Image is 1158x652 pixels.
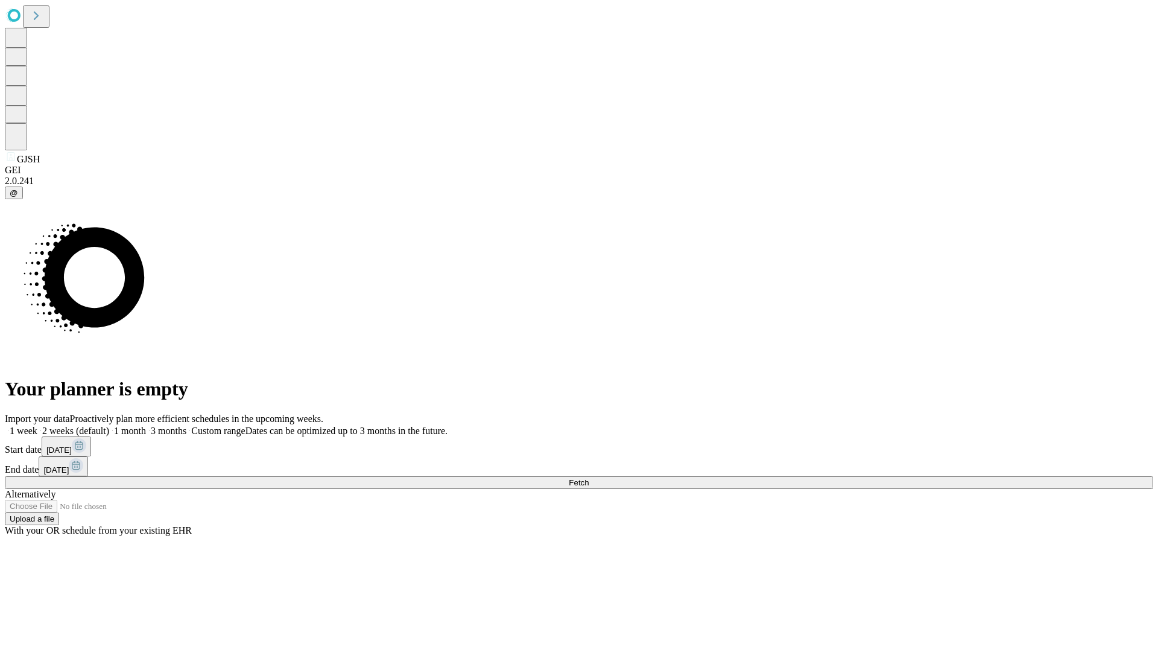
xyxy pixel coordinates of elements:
div: 2.0.241 [5,176,1153,187]
div: Start date [5,436,1153,456]
span: GJSH [17,154,40,164]
span: 2 weeks (default) [42,426,109,436]
span: Alternatively [5,489,55,499]
span: 3 months [151,426,186,436]
button: Fetch [5,476,1153,489]
button: [DATE] [42,436,91,456]
span: @ [10,188,18,197]
span: [DATE] [46,446,72,455]
span: 1 week [10,426,37,436]
span: With your OR schedule from your existing EHR [5,525,192,535]
div: GEI [5,165,1153,176]
div: End date [5,456,1153,476]
button: @ [5,187,23,199]
span: Fetch [569,478,589,487]
span: 1 month [114,426,146,436]
h1: Your planner is empty [5,378,1153,400]
button: Upload a file [5,513,59,525]
span: [DATE] [43,465,69,475]
button: [DATE] [39,456,88,476]
span: Import your data [5,414,70,424]
span: Custom range [191,426,245,436]
span: Proactively plan more efficient schedules in the upcoming weeks. [70,414,323,424]
span: Dates can be optimized up to 3 months in the future. [245,426,448,436]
